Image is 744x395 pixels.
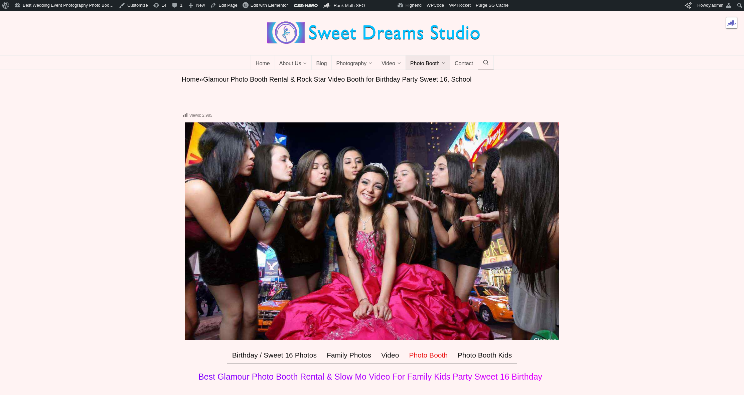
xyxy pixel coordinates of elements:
span: » [199,76,203,83]
a: Family Photos [322,347,376,364]
span: Best Glamour Photo Booth Rental & Slow Mo Video For Family Kids Party Sweet 16 Birthday [198,372,542,381]
a: About Us [275,56,312,70]
a: Video [377,56,406,70]
span: Contact [455,61,473,67]
a: Home [182,76,199,83]
img: Best Wedding Event Photography Photo Booth Videography NJ NY [264,21,480,45]
span: Photo Booth [410,61,440,67]
a: Photo Booth Kids [453,347,517,364]
span: Edit with Elementor [251,3,288,8]
a: Blog [311,56,332,70]
a: Photo Booth [406,56,450,70]
span: Glamour Photo Booth Rental & Rock Star Video Booth for Birthday Party Sweet 16, School [203,76,471,83]
a: Home [251,56,275,70]
a: Contact [450,56,478,70]
span: Video [382,61,395,67]
span: Rank Math SEO [334,3,365,8]
span: admin [712,3,723,8]
span: Views: [189,113,201,118]
nav: breadcrumbs [182,75,563,84]
span: About Us [279,61,301,67]
a: Photography [331,56,377,70]
span: Blog [316,61,327,67]
img: sweet 16 birthday photography photo booth party rental entertainment nj ny [185,122,559,340]
span: Home [256,61,270,67]
a: Photo Booth [404,347,453,364]
a: Video [376,347,404,364]
span: 2,985 [202,113,212,118]
span: Photography [336,61,366,67]
a: Birthday / Sweet 16 Photos [227,347,322,364]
